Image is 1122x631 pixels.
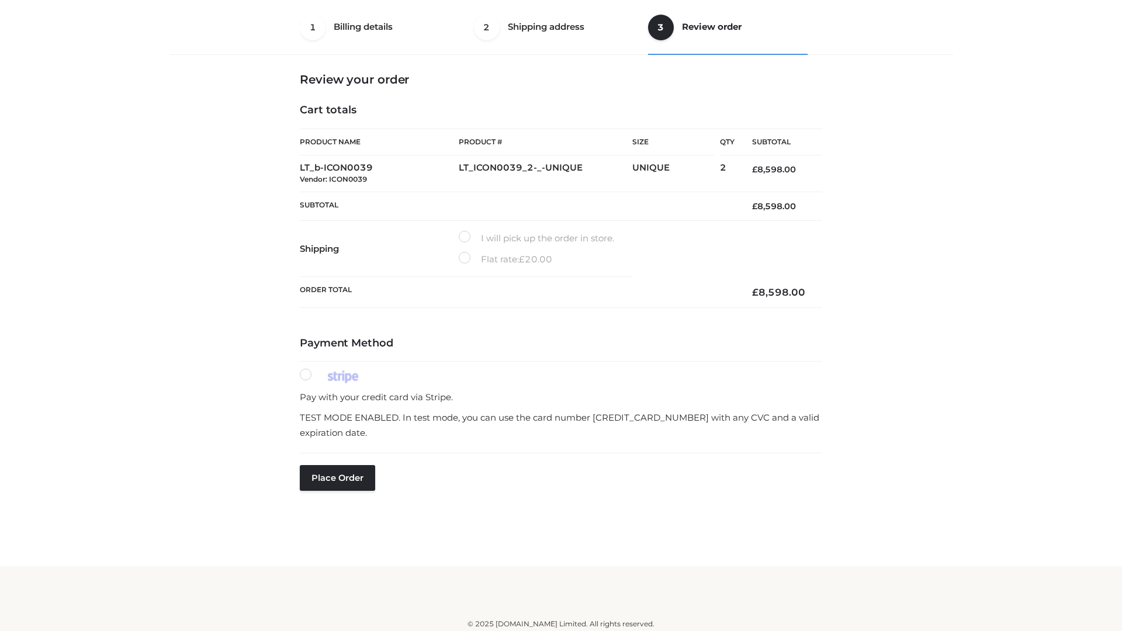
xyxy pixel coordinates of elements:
[752,164,757,175] span: £
[459,231,614,246] label: I will pick up the order in store.
[300,337,822,350] h4: Payment Method
[632,129,714,155] th: Size
[752,286,805,298] bdi: 8,598.00
[300,72,822,86] h3: Review your order
[300,277,735,308] th: Order Total
[300,410,822,440] p: TEST MODE ENABLED. In test mode, you can use the card number [CREDIT_CARD_NUMBER] with any CVC an...
[519,254,525,265] span: £
[300,221,459,277] th: Shipping
[300,390,822,405] p: Pay with your credit card via Stripe.
[519,254,552,265] bdi: 20.00
[720,129,735,155] th: Qty
[632,155,720,192] td: UNIQUE
[459,129,632,155] th: Product #
[459,252,552,267] label: Flat rate:
[300,192,735,220] th: Subtotal
[735,129,822,155] th: Subtotal
[300,465,375,491] button: Place order
[752,201,796,212] bdi: 8,598.00
[720,155,735,192] td: 2
[300,155,459,192] td: LT_b-ICON0039
[300,129,459,155] th: Product Name
[459,155,632,192] td: LT_ICON0039_2-_-UNIQUE
[300,104,822,117] h4: Cart totals
[300,175,367,183] small: Vendor: ICON0039
[174,618,948,630] div: © 2025 [DOMAIN_NAME] Limited. All rights reserved.
[752,164,796,175] bdi: 8,598.00
[752,286,759,298] span: £
[752,201,757,212] span: £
